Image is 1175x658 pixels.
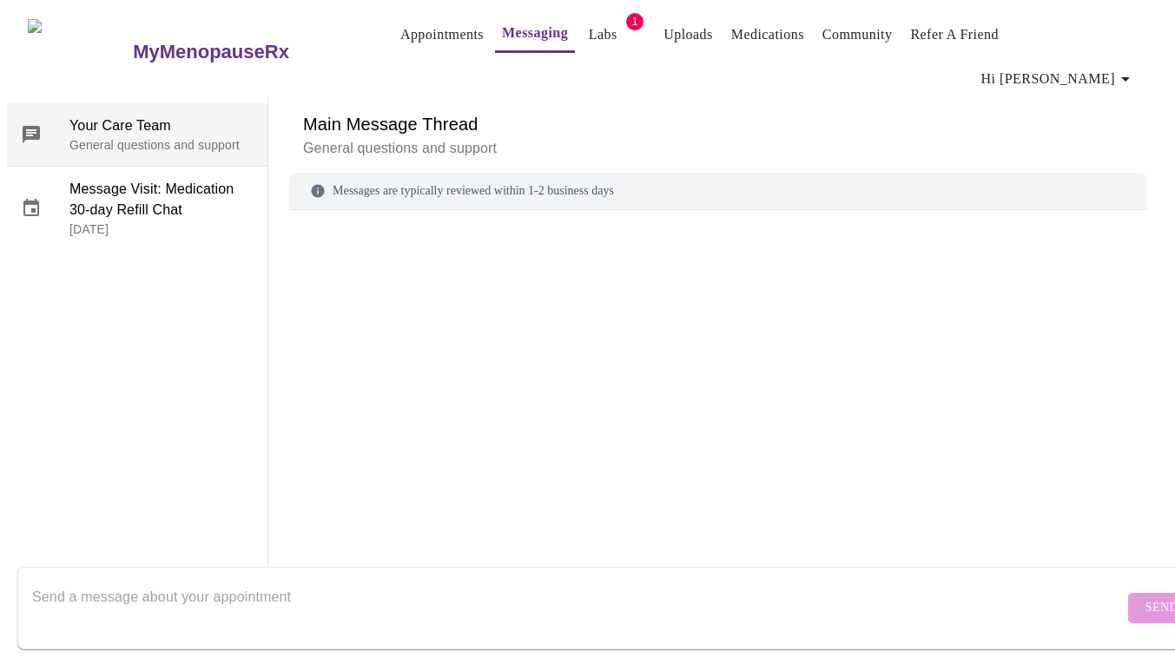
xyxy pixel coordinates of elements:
a: Medications [731,23,804,47]
a: MyMenopauseRx [131,22,359,82]
button: Refer a Friend [903,17,1006,52]
div: Message Visit: Medication 30-day Refill Chat[DATE] [7,167,267,250]
p: General questions and support [303,138,1133,159]
h6: Main Message Thread [303,110,1133,138]
button: Medications [724,17,811,52]
div: Messages are typically reviewed within 1-2 business days [289,173,1147,210]
a: Appointments [400,23,484,47]
p: [DATE] [69,220,254,238]
a: Community [822,23,893,47]
a: Messaging [502,21,568,45]
button: Community [815,17,900,52]
button: Uploads [657,17,720,52]
button: Hi [PERSON_NAME] [974,62,1143,96]
button: Messaging [495,16,575,53]
h3: MyMenopauseRx [133,41,289,63]
a: Uploads [663,23,713,47]
a: Refer a Friend [910,23,999,47]
span: Message Visit: Medication 30-day Refill Chat [69,179,254,220]
span: 1 [626,13,644,30]
a: Labs [589,23,617,47]
img: MyMenopauseRx Logo [28,19,131,84]
button: Labs [575,17,630,52]
span: Your Care Team [69,115,254,136]
textarea: Send a message about your appointment [32,580,1124,635]
p: General questions and support [69,136,254,154]
button: Appointments [393,17,491,52]
span: Hi [PERSON_NAME] [981,67,1136,91]
div: Your Care TeamGeneral questions and support [7,103,267,166]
